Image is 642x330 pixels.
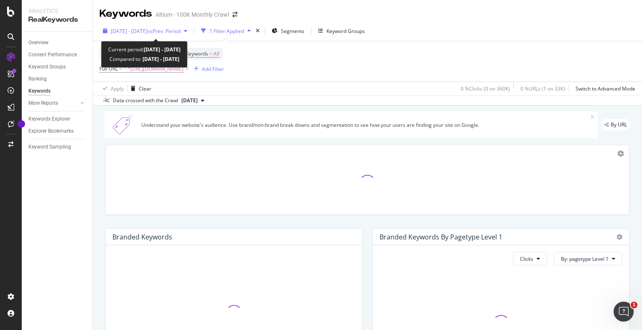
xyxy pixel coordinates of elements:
[28,38,48,47] div: Overview
[520,85,565,92] div: 0 % URLs ( 1 on 33K )
[28,143,87,151] a: Keyword Sampling
[561,255,609,262] span: By: pagetype Level 1
[214,48,219,60] span: All
[631,302,637,308] span: 1
[614,302,634,322] iframe: Intercom live chat
[127,82,151,95] button: Clear
[148,28,181,35] span: vs Prev. Period
[139,85,151,92] div: Clear
[99,7,152,21] div: Keywords
[28,50,87,59] a: Content Performance
[28,99,78,108] a: More Reports
[28,87,51,96] div: Keywords
[99,82,124,95] button: Apply
[111,28,148,35] span: [DATE] - [DATE]
[108,115,138,135] img: Xn5yXbTLC6GvtKIoinKAiP4Hm0QJ922KvQwAAAAASUVORK5CYII=
[110,54,179,64] div: Compared to:
[209,28,244,35] div: 1 Filter Applied
[572,82,635,95] button: Switch to Advanced Mode
[380,233,502,241] div: Branded Keywords By pagetype Level 1
[28,63,66,71] div: Keyword Groups
[191,64,224,74] button: Add Filter
[576,85,635,92] div: Switch to Advanced Mode
[28,127,74,136] div: Explorer Bookmarks
[28,143,71,151] div: Keyword Sampling
[144,46,181,53] b: [DATE] - [DATE]
[315,24,368,38] button: Keyword Groups
[28,75,87,83] a: Ranking
[268,24,308,38] button: Segments
[119,65,122,72] span: =
[28,99,58,108] div: More Reports
[28,7,86,15] div: Analytics
[461,85,510,92] div: 0 % Clicks ( 0 on 360K )
[209,50,212,57] span: =
[28,75,47,83] div: Ranking
[181,97,198,104] span: 2025 Aug. 23rd
[28,115,87,123] a: Keywords Explorer
[141,121,591,128] div: Understand your website's audience. Use brand/non-brand break downs and segmentation to see how y...
[99,65,118,72] span: Full URL
[113,97,178,104] div: Data crossed with the Crawl
[611,122,627,127] span: By URL
[28,15,86,25] div: RealKeywords
[198,24,254,38] button: 1 Filter Applied
[108,45,181,54] div: Current period:
[202,65,224,73] div: Add Filter
[18,120,25,128] div: Tooltip anchor
[155,10,229,19] div: Altium - 100K Monthly Crawl
[281,28,304,35] span: Segments
[601,119,630,131] div: legacy label
[123,63,183,75] span: ^.*[URL][DOMAIN_NAME]
[99,24,191,38] button: [DATE] - [DATE]vsPrev. Period
[112,233,172,241] div: Branded Keywords
[28,38,87,47] a: Overview
[326,28,365,35] div: Keyword Groups
[554,252,622,265] button: By: pagetype Level 1
[520,255,533,262] span: Clicks
[232,12,237,18] div: arrow-right-arrow-left
[141,55,179,63] b: [DATE] - [DATE]
[28,127,87,136] a: Explorer Bookmarks
[28,50,77,59] div: Content Performance
[178,96,208,106] button: [DATE]
[513,252,547,265] button: Clicks
[254,27,261,35] div: times
[186,50,208,57] span: Keywords
[111,85,124,92] div: Apply
[28,115,70,123] div: Keywords Explorer
[28,87,87,96] a: Keywords
[28,63,87,71] a: Keyword Groups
